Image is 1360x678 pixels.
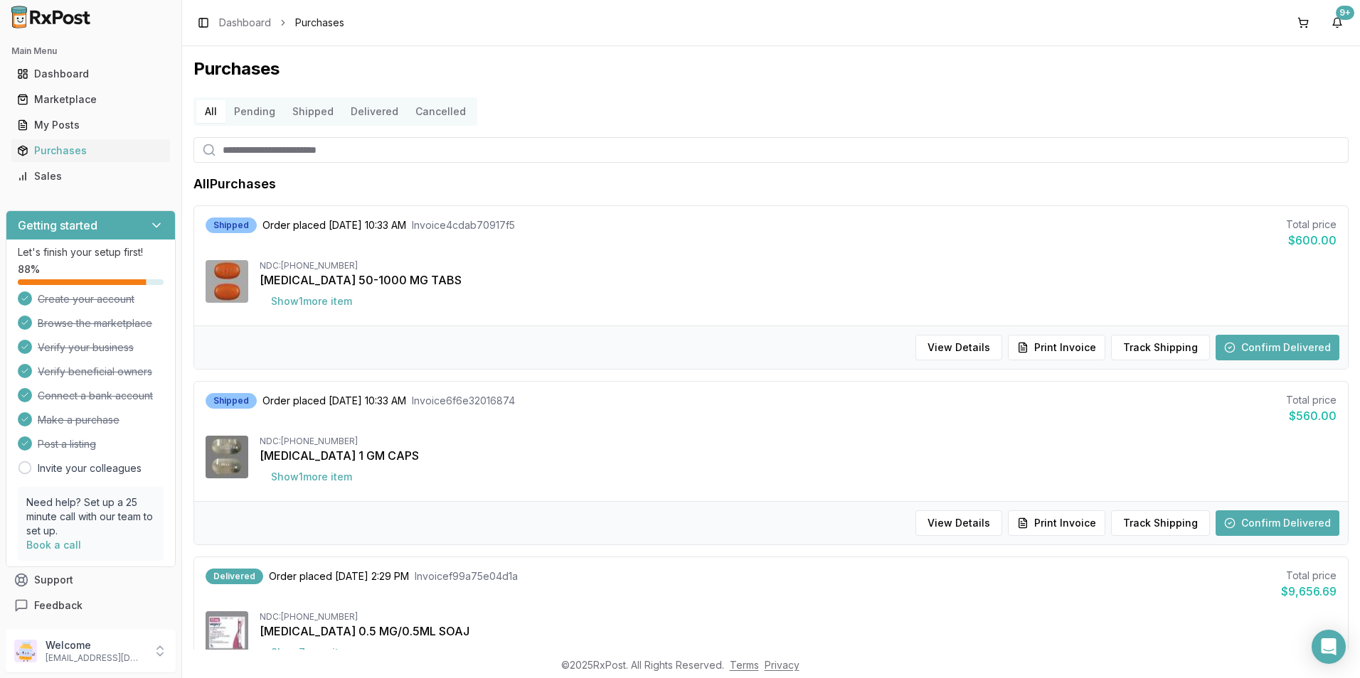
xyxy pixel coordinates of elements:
[193,58,1349,80] h1: Purchases
[6,165,176,188] button: Sales
[6,593,176,618] button: Feedback
[295,16,344,30] span: Purchases
[34,598,83,613] span: Feedback
[17,92,164,107] div: Marketplace
[407,100,474,123] button: Cancelled
[1281,583,1337,600] div: $9,656.69
[38,461,142,475] a: Invite your colleagues
[915,335,1002,360] button: View Details
[206,260,248,303] img: Janumet 50-1000 MG TABS
[11,112,170,138] a: My Posts
[38,413,119,427] span: Make a purchase
[1326,11,1349,34] button: 9+
[260,640,371,665] button: Show7more items
[262,394,406,408] span: Order placed [DATE] 10:33 AM
[1286,393,1337,407] div: Total price
[26,539,81,551] a: Book a call
[18,262,40,276] span: 88 %
[765,659,799,671] a: Privacy
[284,100,342,123] button: Shipped
[1312,630,1346,664] div: Open Intercom Messenger
[219,16,344,30] nav: breadcrumb
[1111,335,1210,360] button: Track Shipping
[1336,6,1354,20] div: 9+
[260,436,1337,447] div: NDC: [PHONE_NUMBER]
[17,144,164,158] div: Purchases
[1286,232,1337,249] div: $600.00
[11,61,170,87] a: Dashboard
[18,217,97,234] h3: Getting started
[38,437,96,451] span: Post a listing
[342,100,407,123] button: Delivered
[206,217,257,233] div: Shipped
[1008,335,1105,360] button: Print Invoice
[260,260,1337,271] div: NDC: [PHONE_NUMBER]
[260,271,1337,289] div: [MEDICAL_DATA] 50-1000 MG TABS
[260,289,363,314] button: Show1more item
[11,163,170,189] a: Sales
[38,340,134,355] span: Verify your business
[206,611,248,654] img: Wegovy 0.5 MG/0.5ML SOAJ
[260,464,363,490] button: Show1more item
[38,292,134,306] span: Create your account
[11,87,170,112] a: Marketplace
[17,67,164,81] div: Dashboard
[6,88,176,111] button: Marketplace
[412,218,515,232] span: Invoice 4cdab70917f5
[46,652,144,664] p: [EMAIL_ADDRESS][DOMAIN_NAME]
[6,63,176,85] button: Dashboard
[1111,510,1210,536] button: Track Shipping
[1008,510,1105,536] button: Print Invoice
[17,118,164,132] div: My Posts
[1281,569,1337,583] div: Total price
[14,640,37,662] img: User avatar
[206,393,257,409] div: Shipped
[1216,510,1339,536] button: Confirm Delivered
[6,567,176,593] button: Support
[206,436,248,478] img: Vascepa 1 GM CAPS
[38,365,152,379] span: Verify beneficial owners
[412,394,515,408] span: Invoice 6f6e32016874
[6,6,97,28] img: RxPost Logo
[1286,407,1337,424] div: $560.00
[219,16,271,30] a: Dashboard
[11,45,170,57] h2: Main Menu
[6,114,176,136] button: My Posts
[46,638,144,652] p: Welcome
[206,569,263,584] div: Delivered
[260,623,1337,640] div: [MEDICAL_DATA] 0.5 MG/0.5ML SOAJ
[18,245,164,259] p: Let's finish your setup first!
[1216,335,1339,360] button: Confirm Delivered
[193,174,276,194] h1: All Purchases
[26,495,155,538] p: Need help? Set up a 25 minute call with our team to set up.
[1286,217,1337,232] div: Total price
[915,510,1002,536] button: View Details
[38,389,153,403] span: Connect a bank account
[17,169,164,183] div: Sales
[260,611,1337,623] div: NDC: [PHONE_NUMBER]
[730,659,759,671] a: Terms
[11,138,170,163] a: Purchases
[38,316,152,330] span: Browse the marketplace
[269,569,409,583] span: Order placed [DATE] 2:29 PM
[415,569,518,583] span: Invoice f99a75e04d1a
[260,447,1337,464] div: [MEDICAL_DATA] 1 GM CAPS
[225,100,284,123] button: Pending
[196,100,225,123] button: All
[262,218,406,232] span: Order placed [DATE] 10:33 AM
[6,139,176,162] button: Purchases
